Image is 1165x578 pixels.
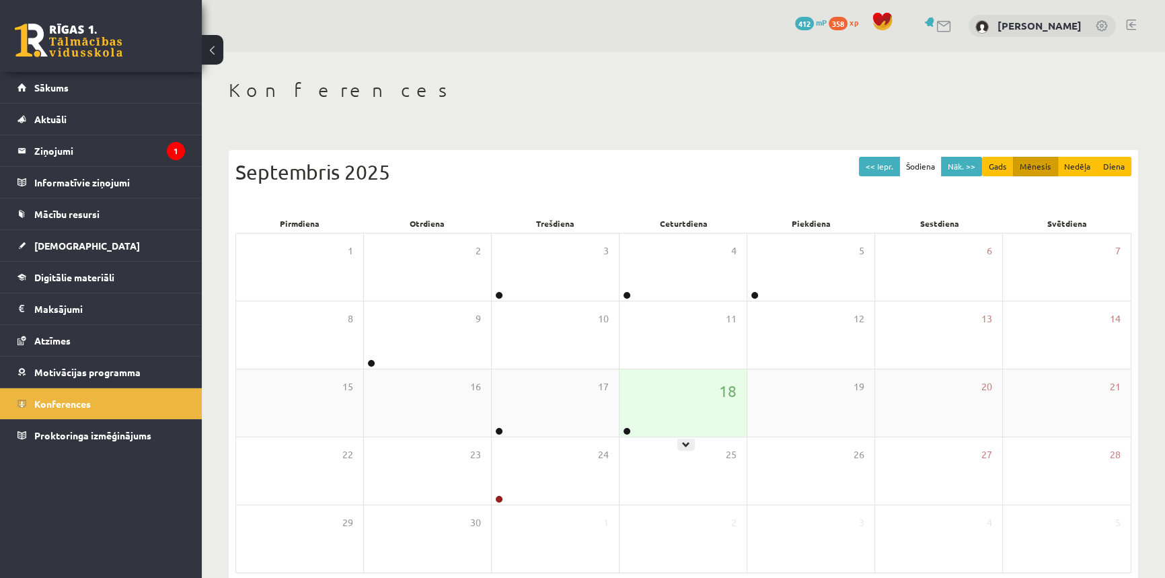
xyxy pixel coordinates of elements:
button: Mēnesis [1013,157,1058,176]
span: 2 [476,244,481,258]
span: 2 [731,515,737,530]
span: 20 [981,380,992,394]
span: 28 [1110,447,1121,462]
span: 1 [348,244,353,258]
span: 22 [342,447,353,462]
a: Atzīmes [17,325,185,356]
span: 19 [854,380,864,394]
span: 17 [598,380,609,394]
a: [PERSON_NAME] [998,19,1082,32]
button: Nāk. >> [941,157,982,176]
span: 5 [1115,515,1121,530]
div: Otrdiena [363,214,491,233]
span: Atzīmes [34,334,71,347]
span: 5 [859,244,864,258]
div: Trešdiena [492,214,619,233]
span: mP [816,17,827,28]
a: Digitālie materiāli [17,262,185,293]
legend: Ziņojumi [34,135,185,166]
span: 13 [981,312,992,326]
span: [DEMOGRAPHIC_DATA] [34,240,140,252]
i: 1 [167,142,185,160]
a: 358 xp [829,17,865,28]
span: 8 [348,312,353,326]
div: Septembris 2025 [235,157,1131,187]
span: 1 [603,515,609,530]
span: 14 [1110,312,1121,326]
span: Proktoringa izmēģinājums [34,429,151,441]
span: Mācību resursi [34,208,100,220]
button: Gads [982,157,1014,176]
div: Piekdiena [747,214,875,233]
div: Pirmdiena [235,214,363,233]
legend: Informatīvie ziņojumi [34,167,185,198]
span: 11 [726,312,737,326]
span: Digitālie materiāli [34,271,114,283]
button: Nedēļa [1057,157,1097,176]
span: 24 [598,447,609,462]
a: Aktuāli [17,104,185,135]
span: 10 [598,312,609,326]
span: 4 [987,515,992,530]
a: Mācību resursi [17,198,185,229]
a: Maksājumi [17,293,185,324]
span: xp [850,17,858,28]
button: Šodiena [899,157,942,176]
span: 18 [719,380,737,402]
a: Sākums [17,72,185,103]
span: 27 [981,447,992,462]
span: 3 [859,515,864,530]
a: Proktoringa izmēģinājums [17,420,185,451]
span: 25 [726,447,737,462]
a: [DEMOGRAPHIC_DATA] [17,230,185,261]
div: Ceturtdiena [619,214,747,233]
span: 358 [829,17,848,30]
span: 29 [342,515,353,530]
button: Diena [1096,157,1131,176]
span: Motivācijas programma [34,366,141,378]
span: 7 [1115,244,1121,258]
span: 30 [470,515,481,530]
a: 412 mP [795,17,827,28]
span: 6 [987,244,992,258]
span: Sākums [34,81,69,94]
span: 9 [476,312,481,326]
a: Ziņojumi1 [17,135,185,166]
h1: Konferences [229,79,1138,102]
span: 412 [795,17,814,30]
span: 12 [854,312,864,326]
span: Konferences [34,398,91,410]
a: Rīgas 1. Tālmācības vidusskola [15,24,122,57]
span: 26 [854,447,864,462]
span: 4 [731,244,737,258]
span: 21 [1110,380,1121,394]
img: Ingus Riciks [975,20,989,34]
legend: Maksājumi [34,293,185,324]
a: Konferences [17,388,185,419]
span: 16 [470,380,481,394]
a: Informatīvie ziņojumi [17,167,185,198]
span: 23 [470,447,481,462]
div: Sestdiena [875,214,1003,233]
span: 15 [342,380,353,394]
button: << Iepr. [859,157,900,176]
a: Motivācijas programma [17,357,185,388]
span: Aktuāli [34,113,67,125]
div: Svētdiena [1004,214,1131,233]
span: 3 [603,244,609,258]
